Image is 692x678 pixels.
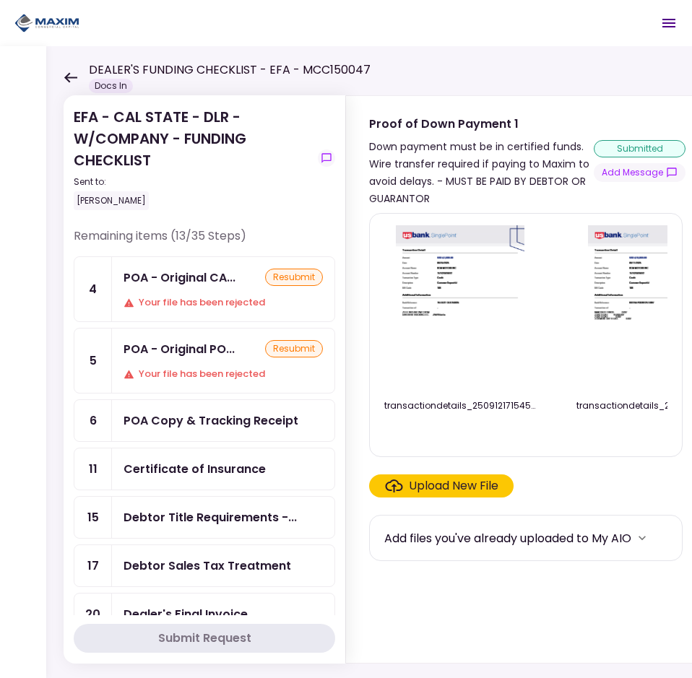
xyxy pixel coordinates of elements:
div: resubmit [265,269,323,286]
a: 15Debtor Title Requirements - Proof of IRP or Exemption [74,496,335,539]
div: 17 [74,545,112,586]
div: Remaining items (13/35 Steps) [74,227,335,256]
div: Sent to: [74,175,312,188]
div: submitted [594,140,685,157]
a: 6POA Copy & Tracking Receipt [74,399,335,442]
a: 17Debtor Sales Tax Treatment [74,544,335,587]
div: POA - Original POA (not CA or GA) [124,340,235,358]
div: Submit Request [158,630,251,647]
div: POA - Original CA Reg260, Reg256, & Reg4008 [124,269,235,287]
div: resubmit [265,340,323,357]
div: [PERSON_NAME] [74,191,149,210]
a: 4POA - Original CA Reg260, Reg256, & Reg4008resubmitYour file has been rejected [74,256,335,322]
div: Certificate of Insurance [124,460,266,478]
h1: DEALER'S FUNDING CHECKLIST - EFA - MCC150047 [89,61,371,79]
div: transactiondetails_250912171545.pdf [384,399,536,412]
div: Dealer's Final Invoice [124,605,248,623]
div: EFA - CAL STATE - DLR - W/COMPANY - FUNDING CHECKLIST [74,106,312,210]
button: Open menu [652,6,686,40]
button: more [631,527,653,549]
div: 20 [74,594,112,635]
div: Debtor Sales Tax Treatment [124,557,291,575]
div: 5 [74,329,112,393]
div: 15 [74,497,112,538]
div: Down payment must be in certified funds. Wire transfer required if paying to Maxim to avoid delay... [369,138,594,207]
div: Debtor Title Requirements - Proof of IRP or Exemption [124,508,297,526]
div: Your file has been rejected [124,295,323,310]
div: Add files you've already uploaded to My AIO [384,529,631,547]
div: POA Copy & Tracking Receipt [124,412,298,430]
button: show-messages [594,163,685,182]
div: Upload New File [409,477,498,495]
div: 11 [74,448,112,490]
a: 11Certificate of Insurance [74,448,335,490]
img: Partner icon [14,12,79,34]
div: 4 [74,257,112,321]
button: show-messages [318,149,335,167]
div: 6 [74,400,112,441]
div: Docs In [89,79,133,93]
span: Click here to upload the required document [369,474,514,497]
a: 20Dealer's Final Invoice [74,593,335,635]
div: Your file has been rejected [124,367,323,381]
div: Proof of Down Payment 1 [369,115,594,133]
a: 5POA - Original POA (not CA or GA)resubmitYour file has been rejected [74,328,335,394]
button: Submit Request [74,624,335,653]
